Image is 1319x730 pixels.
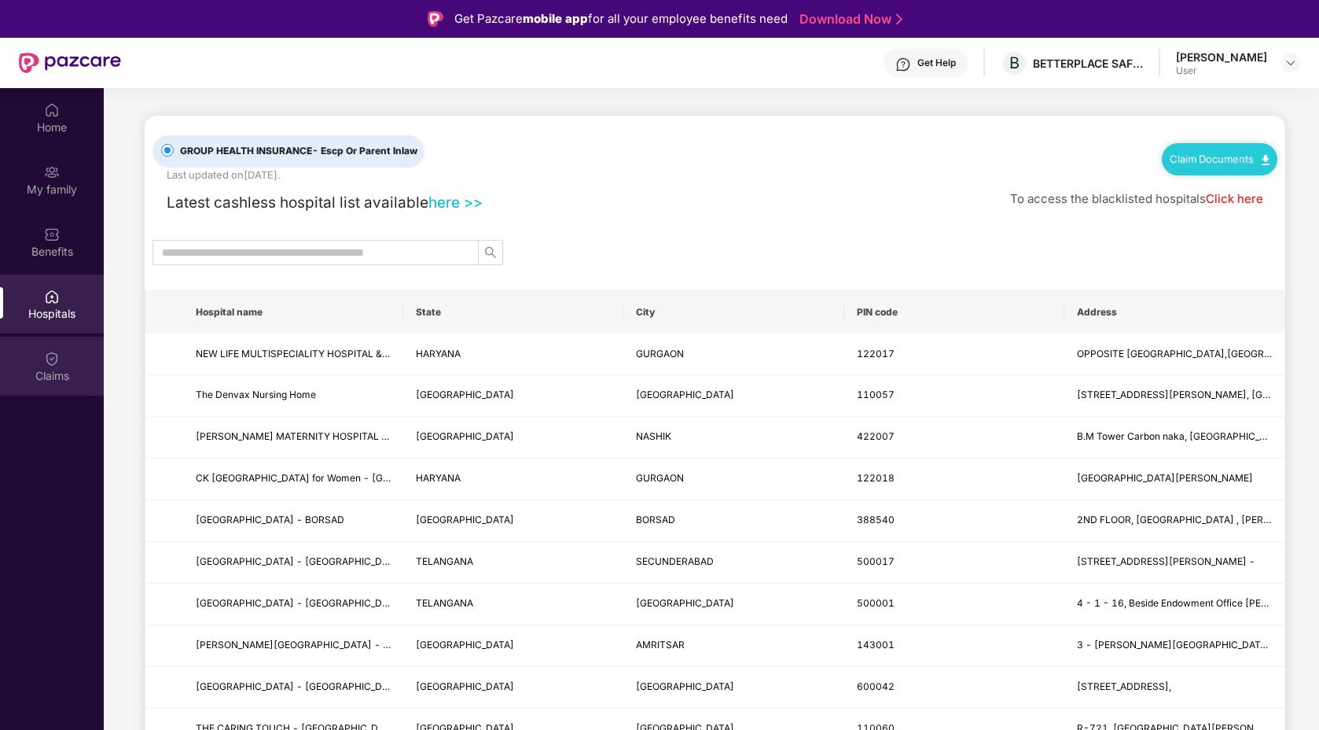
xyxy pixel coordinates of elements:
[196,514,344,525] span: [GEOGRAPHIC_DATA] - BORSAD
[183,584,403,625] td: ADITYA HOSPITAL - Hyderabad
[917,57,956,69] div: Get Help
[196,472,470,484] span: CK [GEOGRAPHIC_DATA] for Women - [GEOGRAPHIC_DATA]
[857,472,895,484] span: 122018
[196,306,391,319] span: Hospital name
[1077,472,1253,484] span: [GEOGRAPHIC_DATA][PERSON_NAME]
[1064,417,1284,459] td: B.M Tower Carbon naka, Shivaji nagar, Satpur Nashik -422007
[19,53,121,73] img: New Pazcare Logo
[1206,191,1263,206] a: Click here
[183,375,403,417] td: The Denvax Nursing Home
[1064,542,1284,584] td: 10-5-682/2, Sai Ranga Towers, Tukaram Gate, Lallaguda -
[1064,667,1284,709] td: No.188, New.100A, Gandhi Road, Near IIT Back Gate,
[167,194,428,212] span: Latest cashless hospital list available
[403,291,623,334] th: State
[44,351,60,367] img: svg+xml;base64,PHN2ZyBpZD0iQ2xhaW0iIHhtbG5zPSJodHRwOi8vd3d3LnczLm9yZy8yMDAwL3N2ZyIgd2lkdGg9IjIwIi...
[416,639,514,651] span: [GEOGRAPHIC_DATA]
[636,348,684,359] span: GURGAON
[183,667,403,709] td: ARK HOSPITAL - CHENNAI
[183,417,403,459] td: SANKALP MATERNITY HOSPITAL AND NURSING HOME - NASHIK
[623,625,843,667] td: AMRITSAR
[1176,65,1267,77] div: User
[857,555,895,567] span: 500017
[1077,680,1171,692] span: [STREET_ADDRESS],
[1262,155,1269,165] img: svg+xml;base64,PHN2ZyB4bWxucz0iaHR0cDovL3d3dy53My5vcmcvMjAwMC9zdmciIHdpZHRoPSIxMC40IiBoZWlnaHQ9Ij...
[1064,334,1284,375] td: OPPOSITE PALAM VIHAR POWER HOUSE,CARTERPURI ROAD DHARAM COLONY GURUGRAM HARYANA
[183,459,403,500] td: CK Birla Hospital for Women - Gurgoan
[1064,625,1284,667] td: 3 - Dasondha Singh Road, Lawrence Road Extension
[183,291,403,334] th: Hospital name
[416,389,514,400] span: [GEOGRAPHIC_DATA]
[857,680,895,692] span: 600042
[196,597,403,609] span: [GEOGRAPHIC_DATA] - [GEOGRAPHIC_DATA]
[403,542,623,584] td: TELANGANA
[44,289,60,304] img: svg+xml;base64,PHN2ZyBpZD0iSG9zcGl0YWxzIiB4bWxucz0iaHR0cDovL3d3dy53My5vcmcvMjAwMC9zdmciIHdpZHRoPS...
[636,514,675,525] span: BORSAD
[403,375,623,417] td: DELHI
[896,11,902,28] img: Stroke
[196,639,481,651] span: [PERSON_NAME][GEOGRAPHIC_DATA] - [GEOGRAPHIC_DATA]
[1077,555,1255,567] span: [STREET_ADDRESS][PERSON_NAME] -
[416,472,461,484] span: HARYANA
[636,472,684,484] span: GURGAON
[403,584,623,625] td: TELANGANA
[623,375,843,417] td: NEW DELHI
[844,291,1064,334] th: PIN code
[403,667,623,709] td: TAMIL NADU
[623,542,843,584] td: SECUNDERABAD
[416,348,461,359] span: HARYANA
[1170,153,1269,165] a: Claim Documents
[1010,191,1206,206] span: To access the blacklisted hospitals
[403,334,623,375] td: HARYANA
[416,680,514,692] span: [GEOGRAPHIC_DATA]
[428,194,483,212] a: here >>
[196,389,316,400] span: The Denvax Nursing Home
[416,555,473,567] span: TELANGANA
[403,417,623,459] td: MAHARASHTRA
[1176,50,1267,65] div: [PERSON_NAME]
[857,639,895,651] span: 143001
[623,584,843,625] td: HYDERABAD
[196,430,587,442] span: [PERSON_NAME] MATERNITY HOSPITAL AND NURSING HOME - [GEOGRAPHIC_DATA]
[636,639,685,651] span: AMRITSAR
[428,11,443,27] img: Logo
[857,389,895,400] span: 110057
[174,144,424,159] span: GROUP HEALTH INSURANCE
[1064,291,1284,334] th: Address
[183,625,403,667] td: NAYYAR HEART INSTITUTE AND SUPERSPECIALITY HOSPITAL - Amritsar
[416,430,514,442] span: [GEOGRAPHIC_DATA]
[1064,375,1284,417] td: 18,84, Vasant Vihar Poorvi Marg, Near Modern Public School, Vasant Vihar
[857,597,895,609] span: 500001
[44,102,60,118] img: svg+xml;base64,PHN2ZyBpZD0iSG9tZSIgeG1sbnM9Imh0dHA6Ly93d3cudzMub3JnLzIwMDAvc3ZnIiB3aWR0aD0iMjAiIG...
[312,145,417,157] span: - Escp Or Parent Inlaw
[636,430,671,442] span: NASHIK
[636,555,714,567] span: SECUNDERABAD
[1284,57,1297,69] img: svg+xml;base64,PHN2ZyBpZD0iRHJvcGRvd24tMzJ4MzIiIHhtbG5zPSJodHRwOi8vd3d3LnczLm9yZy8yMDAwL3N2ZyIgd2...
[623,417,843,459] td: NASHIK
[183,334,403,375] td: NEW LIFE MULTISPECIALITY HOSPITAL & TRAUMA CENTRE - GURUGRAM
[623,459,843,500] td: GURGAON
[478,240,503,265] button: search
[416,514,514,525] span: [GEOGRAPHIC_DATA]
[183,500,403,542] td: MAMTA HOSPITAL - BORSAD
[403,625,623,667] td: PUNJAB
[196,680,403,692] span: [GEOGRAPHIC_DATA] - [GEOGRAPHIC_DATA]
[403,500,623,542] td: GUJARAT
[1064,459,1284,500] td: Block J Mayfield Garden, Sector 51
[1009,53,1020,72] span: B
[196,348,532,359] span: NEW LIFE MULTISPECIALITY HOSPITAL & TRAUMA CENTRE - GURUGRAM
[416,597,473,609] span: TELANGANA
[857,348,895,359] span: 122017
[1033,56,1143,71] div: BETTERPLACE SAFETY SOLUTIONS PRIVATE LIMITED
[857,514,895,525] span: 388540
[623,334,843,375] td: GURGAON
[44,227,60,242] img: svg+xml;base64,PHN2ZyBpZD0iQmVuZWZpdHMiIHhtbG5zPSJodHRwOi8vd3d3LnczLm9yZy8yMDAwL3N2ZyIgd2lkdGg9Ij...
[636,389,734,400] span: [GEOGRAPHIC_DATA]
[183,542,403,584] td: MEENA HOSPITAL - Secunderabad
[799,11,898,28] a: Download Now
[636,680,734,692] span: [GEOGRAPHIC_DATA]
[1077,306,1272,319] span: Address
[623,500,843,542] td: BORSAD
[895,57,911,72] img: svg+xml;base64,PHN2ZyBpZD0iSGVscC0zMngzMiIgeG1sbnM9Imh0dHA6Ly93d3cudzMub3JnLzIwMDAvc3ZnIiB3aWR0aD...
[454,9,788,28] div: Get Pazcare for all your employee benefits need
[44,164,60,180] img: svg+xml;base64,PHN2ZyB3aWR0aD0iMjAiIGhlaWdodD0iMjAiIHZpZXdCb3g9IjAgMCAyMCAyMCIgZmlsbD0ibm9uZSIgeG...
